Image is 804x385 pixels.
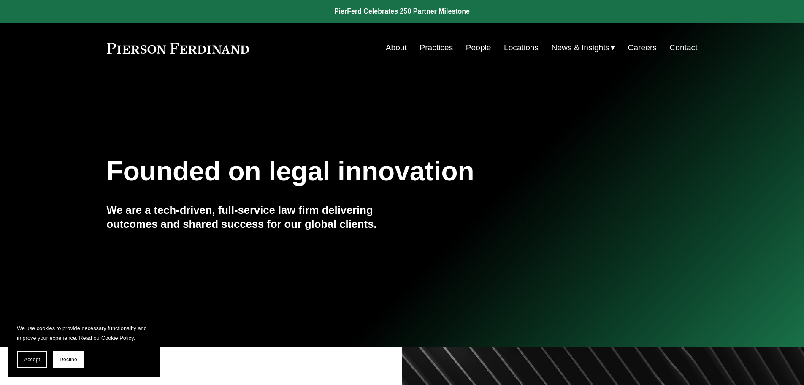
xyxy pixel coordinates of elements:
[101,335,134,341] a: Cookie Policy
[17,323,152,343] p: We use cookies to provide necessary functionality and improve your experience. Read our .
[420,40,453,56] a: Practices
[107,156,599,187] h1: Founded on legal innovation
[552,41,610,55] span: News & Insights
[60,357,77,363] span: Decline
[466,40,491,56] a: People
[504,40,539,56] a: Locations
[53,351,84,368] button: Decline
[8,315,160,377] section: Cookie banner
[386,40,407,56] a: About
[107,203,402,231] h4: We are a tech-driven, full-service law firm delivering outcomes and shared success for our global...
[17,351,47,368] button: Accept
[628,40,657,56] a: Careers
[24,357,40,363] span: Accept
[669,40,697,56] a: Contact
[552,40,615,56] a: folder dropdown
